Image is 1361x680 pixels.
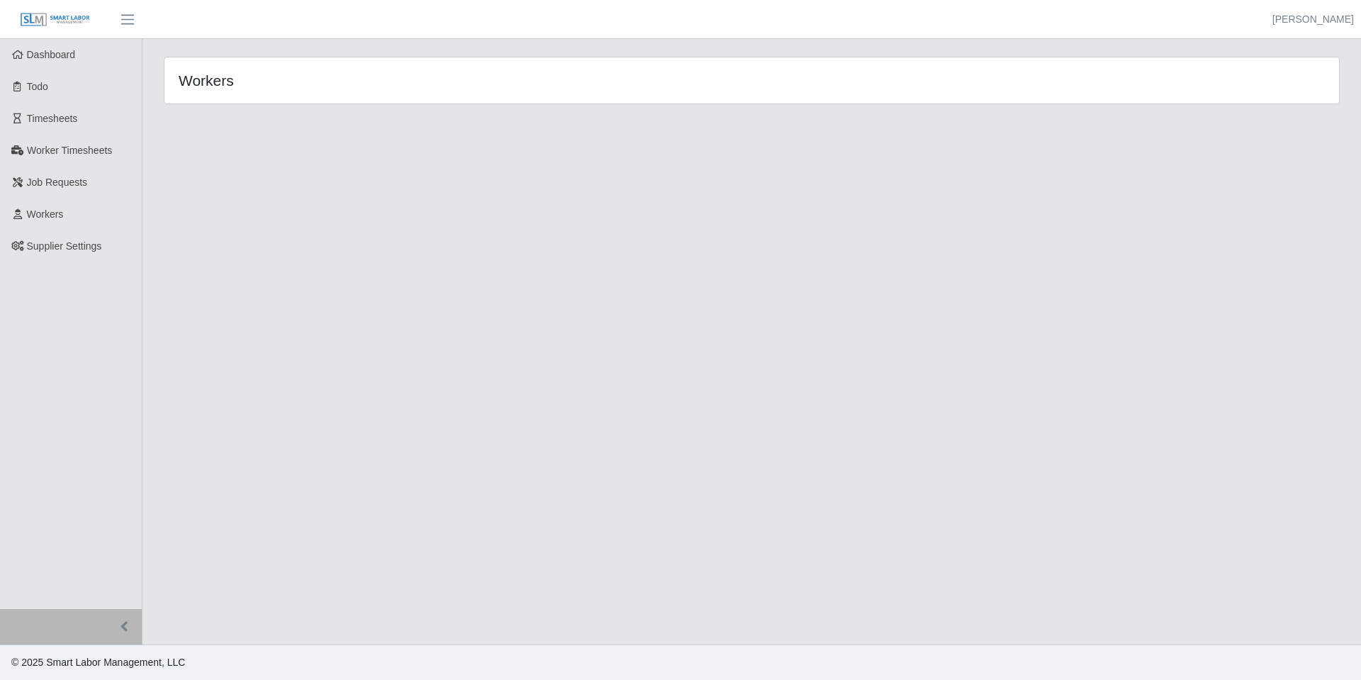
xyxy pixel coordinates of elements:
span: Worker Timesheets [27,145,112,156]
span: Dashboard [27,49,76,60]
span: Supplier Settings [27,240,102,252]
span: Timesheets [27,113,78,124]
h4: Workers [179,72,644,89]
span: Todo [27,81,48,92]
img: SLM Logo [20,12,91,28]
a: [PERSON_NAME] [1272,12,1354,27]
span: Job Requests [27,177,88,188]
span: Workers [27,208,64,220]
span: © 2025 Smart Labor Management, LLC [11,657,185,668]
